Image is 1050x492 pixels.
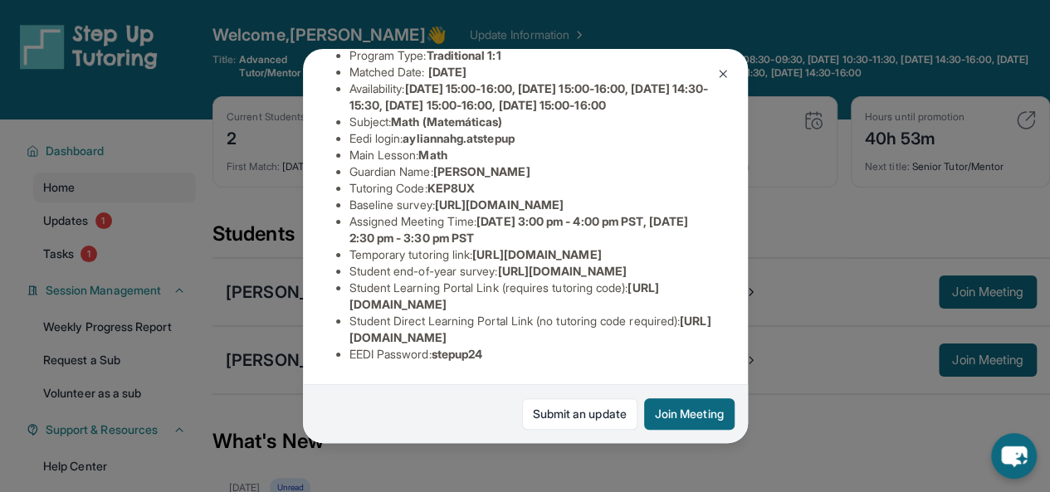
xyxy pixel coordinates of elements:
[349,197,715,213] li: Baseline survey :
[472,247,601,261] span: [URL][DOMAIN_NAME]
[349,114,715,130] li: Subject :
[435,197,564,212] span: [URL][DOMAIN_NAME]
[349,147,715,163] li: Main Lesson :
[432,347,483,361] span: stepup24
[497,264,626,278] span: [URL][DOMAIN_NAME]
[428,65,466,79] span: [DATE]
[391,114,502,129] span: Math (Matemáticas)
[349,346,715,363] li: EEDI Password :
[349,80,715,114] li: Availability:
[403,131,514,145] span: ayliannahg.atstepup
[427,181,475,195] span: KEP8UX
[349,213,715,246] li: Assigned Meeting Time :
[349,47,715,64] li: Program Type:
[349,180,715,197] li: Tutoring Code :
[349,163,715,180] li: Guardian Name :
[349,64,715,80] li: Matched Date:
[349,246,715,263] li: Temporary tutoring link :
[522,398,637,430] a: Submit an update
[349,214,688,245] span: [DATE] 3:00 pm - 4:00 pm PST, [DATE] 2:30 pm - 3:30 pm PST
[349,130,715,147] li: Eedi login :
[644,398,735,430] button: Join Meeting
[349,313,715,346] li: Student Direct Learning Portal Link (no tutoring code required) :
[426,48,501,62] span: Traditional 1:1
[991,433,1037,479] button: chat-button
[433,164,530,178] span: [PERSON_NAME]
[716,67,730,80] img: Close Icon
[349,280,715,313] li: Student Learning Portal Link (requires tutoring code) :
[349,81,709,112] span: [DATE] 15:00-16:00, [DATE] 15:00-16:00, [DATE] 14:30-15:30, [DATE] 15:00-16:00, [DATE] 15:00-16:00
[418,148,447,162] span: Math
[349,263,715,280] li: Student end-of-year survey :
